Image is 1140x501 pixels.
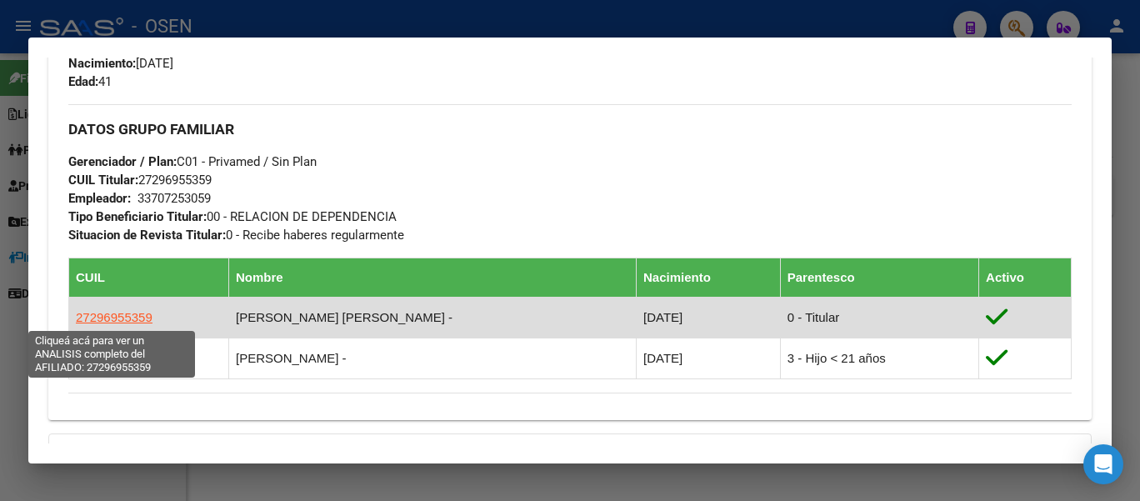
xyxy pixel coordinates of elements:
div: 33707253059 [137,189,211,208]
span: 00 - RELACION DE DEPENDENCIA [68,209,397,224]
span: 27296955359 [76,310,152,324]
strong: CUIL Titular: [68,173,138,188]
td: [PERSON_NAME] [PERSON_NAME] - [228,298,636,338]
div: Open Intercom Messenger [1083,444,1123,484]
th: CUIL [69,258,229,298]
th: Parentesco [780,258,978,298]
td: [PERSON_NAME] - [228,338,636,379]
span: 41 [68,74,112,89]
td: 0 - Titular [780,298,978,338]
span: C01 - Privamed / Sin Plan [68,154,317,169]
strong: Edad: [68,74,98,89]
span: 0 - Recibe haberes regularmente [68,228,404,243]
span: [DATE] [68,56,173,71]
strong: Tipo Beneficiario Titular: [68,209,207,224]
span: 27544262284 [76,351,152,365]
th: Nombre [228,258,636,298]
th: Activo [979,258,1072,298]
strong: Nacimiento: [68,56,136,71]
strong: Gerenciador / Plan: [68,154,177,169]
td: [DATE] [637,338,781,379]
strong: Empleador: [68,191,131,206]
h3: DATOS GRUPO FAMILIAR [68,120,1072,138]
th: Nacimiento [637,258,781,298]
td: 3 - Hijo < 21 años [780,338,978,379]
td: [DATE] [637,298,781,338]
span: 27296955359 [68,173,212,188]
strong: Situacion de Revista Titular: [68,228,226,243]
